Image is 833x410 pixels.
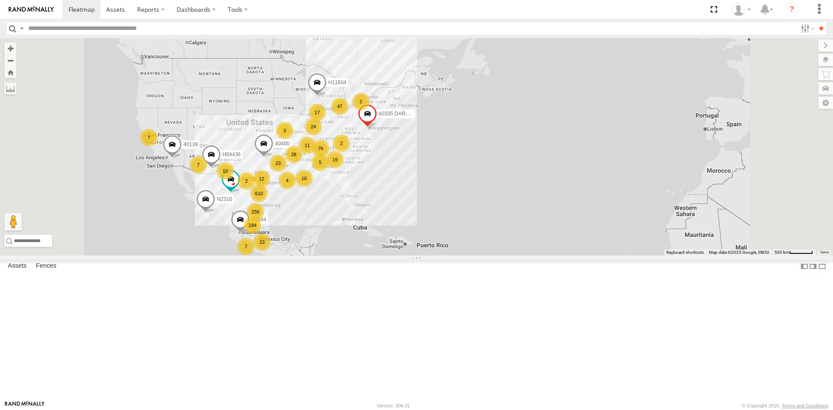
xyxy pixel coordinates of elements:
div: Version: 308.01 [377,403,410,408]
button: Zoom in [4,43,16,54]
div: 7 [190,156,207,174]
span: 40335 DAÑADO [379,110,417,116]
i: ? [785,3,799,16]
label: Assets [3,260,31,272]
div: 2 [333,134,350,152]
div: 11 [298,137,316,154]
label: Map Settings [818,97,833,109]
label: Search Filter Options [797,22,816,35]
span: Map data ©2025 Google, INEGI [709,250,769,255]
a: Visit our Website [5,401,45,410]
button: Map Scale: 500 km per 51 pixels [772,249,816,256]
div: 256 [247,203,264,220]
div: 2 [238,172,255,190]
a: Terms and Conditions [782,403,828,408]
div: 7 [140,129,157,146]
label: Hide Summary Table [818,260,826,272]
div: 24 [305,118,322,135]
div: 47 [331,98,348,115]
div: 28 [285,146,302,163]
span: 500 km [774,250,789,255]
label: Search Query [18,22,25,35]
button: Zoom out [4,54,16,66]
span: N2310 [217,196,232,202]
button: Zoom Home [4,66,16,78]
div: 12 [253,170,270,187]
div: 17 [308,104,326,121]
div: 7 [237,238,255,255]
div: 10 [216,162,234,180]
div: 16 [295,170,313,187]
div: 5 [312,154,329,171]
div: 3 [276,122,293,139]
label: Measure [4,82,16,95]
span: 40139 [184,141,198,148]
div: 23 [253,233,271,251]
div: 76 [312,140,329,157]
div: 23 [269,154,287,172]
div: 184 [244,216,261,234]
label: Dock Summary Table to the Left [800,260,809,272]
span: H11604 [328,79,347,85]
span: 40400 [275,140,289,146]
div: 4 [279,172,296,189]
span: H04436 [223,151,241,157]
img: rand-logo.svg [9,7,54,13]
a: Terms (opens in new tab) [820,251,829,254]
div: 19 [326,151,344,168]
label: Dock Summary Table to the Right [809,260,817,272]
button: Drag Pegman onto the map to open Street View [4,213,22,230]
label: Fences [32,260,61,272]
div: Carlos Ortiz [729,3,754,16]
div: 2 [352,93,370,110]
span: 42344 [252,216,266,223]
div: 610 [250,185,268,202]
button: Keyboard shortcuts [666,249,704,256]
div: © Copyright 2025 - [742,403,828,408]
